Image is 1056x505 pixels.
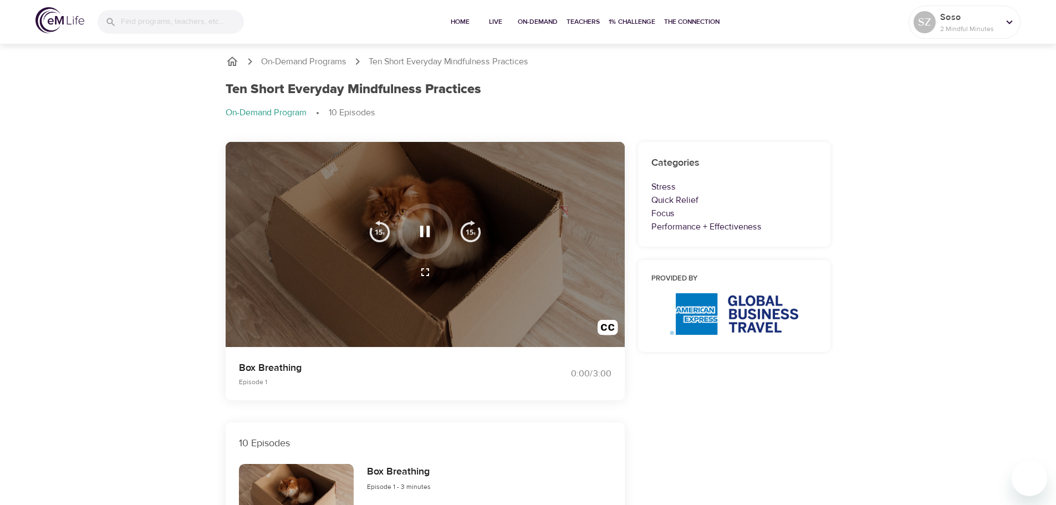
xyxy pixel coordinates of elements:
h6: Box Breathing [367,464,431,480]
p: Stress [651,180,818,193]
p: 10 Episodes [239,436,611,451]
img: AmEx%20GBT%20logo.png [670,293,798,335]
iframe: Button to launch messaging window [1012,461,1047,496]
span: 1% Challenge [609,16,655,28]
p: Focus [651,207,818,220]
img: logo [35,7,84,33]
img: open_caption.svg [598,320,618,340]
div: 0:00 / 3:00 [528,368,611,380]
p: Ten Short Everyday Mindfulness Practices [369,55,528,68]
h6: Provided by [651,273,818,285]
div: SZ [914,11,936,33]
span: Home [447,16,473,28]
a: On-Demand Programs [261,55,346,68]
span: Episode 1 - 3 minutes [367,482,431,491]
input: Find programs, teachers, etc... [121,10,244,34]
p: On-Demand Program [226,106,307,119]
img: 15s_prev.svg [369,220,391,242]
p: Box Breathing [239,360,515,375]
p: Episode 1 [239,377,515,387]
img: 15s_next.svg [460,220,482,242]
p: Soso [940,11,999,24]
nav: breadcrumb [226,55,831,68]
button: Transcript/Closed Captions (c) [591,313,625,347]
p: 2 Mindful Minutes [940,24,999,34]
span: Live [482,16,509,28]
span: Teachers [567,16,600,28]
h1: Ten Short Everyday Mindfulness Practices [226,81,481,98]
span: On-Demand [518,16,558,28]
p: Performance + Effectiveness [651,220,818,233]
p: Quick Relief [651,193,818,207]
p: 10 Episodes [329,106,375,119]
h6: Categories [651,155,818,171]
nav: breadcrumb [226,106,831,120]
span: The Connection [664,16,720,28]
